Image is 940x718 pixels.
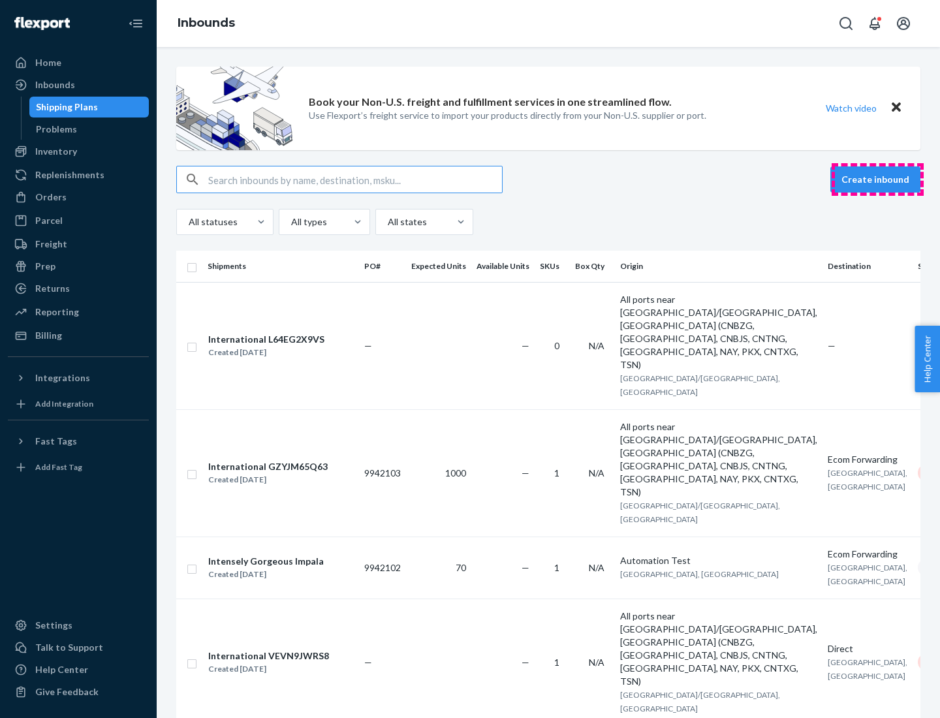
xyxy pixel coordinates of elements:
span: [GEOGRAPHIC_DATA], [GEOGRAPHIC_DATA] [620,569,779,579]
span: 1000 [445,467,466,478]
span: — [522,657,529,668]
span: 0 [554,340,559,351]
a: Returns [8,278,149,299]
button: Open account menu [890,10,916,37]
a: Help Center [8,659,149,680]
button: Create inbound [830,166,920,193]
span: [GEOGRAPHIC_DATA]/[GEOGRAPHIC_DATA], [GEOGRAPHIC_DATA] [620,373,780,397]
th: Destination [822,251,913,282]
th: Shipments [202,251,359,282]
div: Orders [35,191,67,204]
a: Settings [8,615,149,636]
div: Problems [36,123,77,136]
button: Integrations [8,367,149,388]
span: 70 [456,562,466,573]
div: Inventory [35,145,77,158]
button: Open Search Box [833,10,859,37]
div: Home [35,56,61,69]
button: Close Navigation [123,10,149,37]
th: Available Units [471,251,535,282]
button: Give Feedback [8,681,149,702]
div: Add Integration [35,398,93,409]
input: All statuses [187,215,189,228]
th: Origin [615,251,822,282]
a: Add Integration [8,394,149,414]
div: Prep [35,260,55,273]
div: Reporting [35,305,79,319]
th: Box Qty [570,251,615,282]
div: Ecom Forwarding [828,453,907,466]
span: N/A [589,340,604,351]
p: Use Flexport’s freight service to import your products directly from your Non-U.S. supplier or port. [309,109,706,122]
a: Replenishments [8,164,149,185]
div: Inbounds [35,78,75,91]
a: Inbounds [178,16,235,30]
a: Home [8,52,149,73]
a: Freight [8,234,149,255]
p: Book your Non-U.S. freight and fulfillment services in one streamlined flow. [309,95,672,110]
div: Ecom Forwarding [828,548,907,561]
ol: breadcrumbs [167,5,245,42]
span: [GEOGRAPHIC_DATA]/[GEOGRAPHIC_DATA], [GEOGRAPHIC_DATA] [620,690,780,713]
div: Created [DATE] [208,346,324,359]
div: Talk to Support [35,641,103,654]
button: Watch video [817,99,885,117]
a: Inventory [8,141,149,162]
div: Created [DATE] [208,568,324,581]
span: [GEOGRAPHIC_DATA]/[GEOGRAPHIC_DATA], [GEOGRAPHIC_DATA] [620,501,780,524]
a: Reporting [8,302,149,322]
th: PO# [359,251,406,282]
span: 1 [554,657,559,668]
span: — [828,340,836,351]
span: — [522,340,529,351]
div: International GZYJM65Q63 [208,460,328,473]
a: Talk to Support [8,637,149,658]
div: Integrations [35,371,90,384]
span: [GEOGRAPHIC_DATA], [GEOGRAPHIC_DATA] [828,563,907,586]
div: Add Fast Tag [35,461,82,473]
div: International L64EG2X9VS [208,333,324,346]
button: Fast Tags [8,431,149,452]
input: All types [290,215,291,228]
button: Open notifications [862,10,888,37]
th: SKUs [535,251,570,282]
a: Inbounds [8,74,149,95]
div: Give Feedback [35,685,99,698]
span: — [522,467,529,478]
span: — [522,562,529,573]
div: Replenishments [35,168,104,181]
span: — [364,657,372,668]
div: Created [DATE] [208,473,328,486]
span: N/A [589,467,604,478]
span: N/A [589,657,604,668]
div: Created [DATE] [208,663,329,676]
div: All ports near [GEOGRAPHIC_DATA]/[GEOGRAPHIC_DATA], [GEOGRAPHIC_DATA] (CNBZG, [GEOGRAPHIC_DATA], ... [620,293,817,371]
input: Search inbounds by name, destination, msku... [208,166,502,193]
button: Close [888,99,905,117]
span: [GEOGRAPHIC_DATA], [GEOGRAPHIC_DATA] [828,657,907,681]
span: — [364,340,372,351]
div: All ports near [GEOGRAPHIC_DATA]/[GEOGRAPHIC_DATA], [GEOGRAPHIC_DATA] (CNBZG, [GEOGRAPHIC_DATA], ... [620,610,817,688]
a: Orders [8,187,149,208]
span: [GEOGRAPHIC_DATA], [GEOGRAPHIC_DATA] [828,468,907,492]
div: Returns [35,282,70,295]
div: Billing [35,329,62,342]
button: Help Center [915,326,940,392]
div: Shipping Plans [36,101,98,114]
div: Fast Tags [35,435,77,448]
td: 9942103 [359,409,406,537]
span: 1 [554,562,559,573]
a: Add Fast Tag [8,457,149,478]
th: Expected Units [406,251,471,282]
a: Prep [8,256,149,277]
div: Settings [35,619,72,632]
div: International VEVN9JWRS8 [208,649,329,663]
span: N/A [589,562,604,573]
div: Intensely Gorgeous Impala [208,555,324,568]
div: Parcel [35,214,63,227]
span: 1 [554,467,559,478]
div: Direct [828,642,907,655]
div: Help Center [35,663,88,676]
td: 9942102 [359,537,406,599]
